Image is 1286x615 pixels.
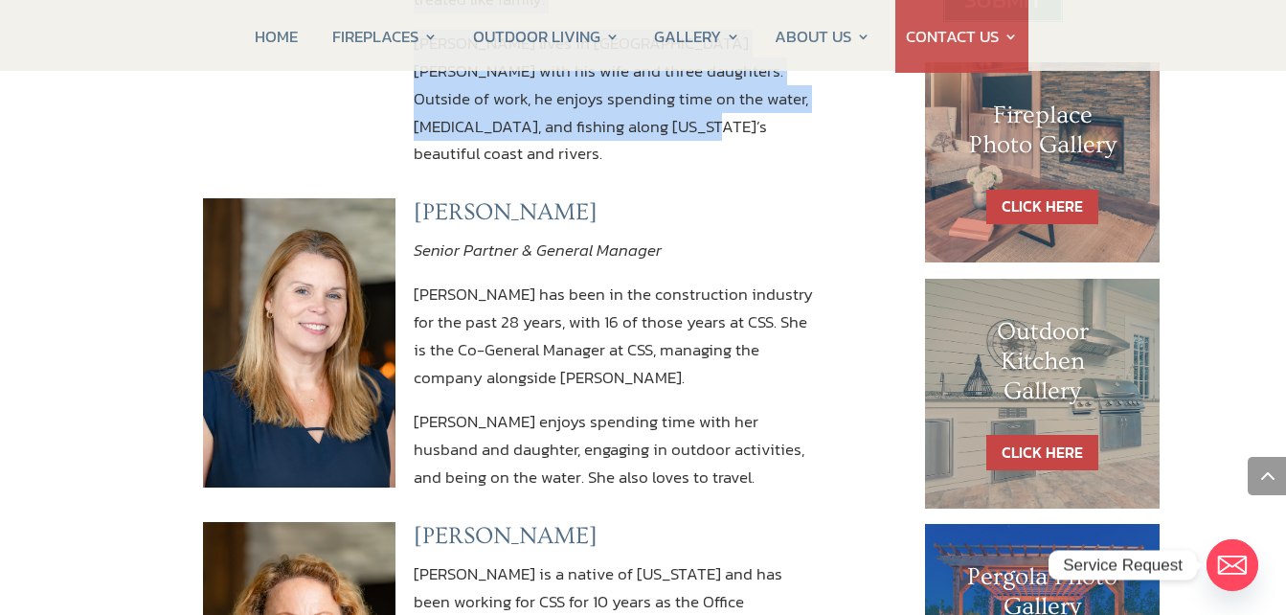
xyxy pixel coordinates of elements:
em: Senior Partner & General Manager [414,238,662,262]
a: CLICK HERE [986,190,1098,225]
a: CLICK HERE [986,435,1098,470]
p: [PERSON_NAME] lives in [GEOGRAPHIC_DATA][PERSON_NAME] with his wife and three daughters. Outside ... [414,30,817,169]
img: heather [203,198,395,488]
h3: [PERSON_NAME] [414,522,817,560]
h1: Fireplace Photo Gallery [963,101,1122,170]
p: [PERSON_NAME] enjoys spending time with her husband and daughter, engaging in outdoor activities,... [414,408,817,491]
a: Email [1207,539,1258,591]
h3: [PERSON_NAME] [414,198,817,237]
p: [PERSON_NAME] has been in the construction industry for the past 28 years, with 16 of those years... [414,281,817,408]
h1: Outdoor Kitchen Gallery [963,317,1122,417]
